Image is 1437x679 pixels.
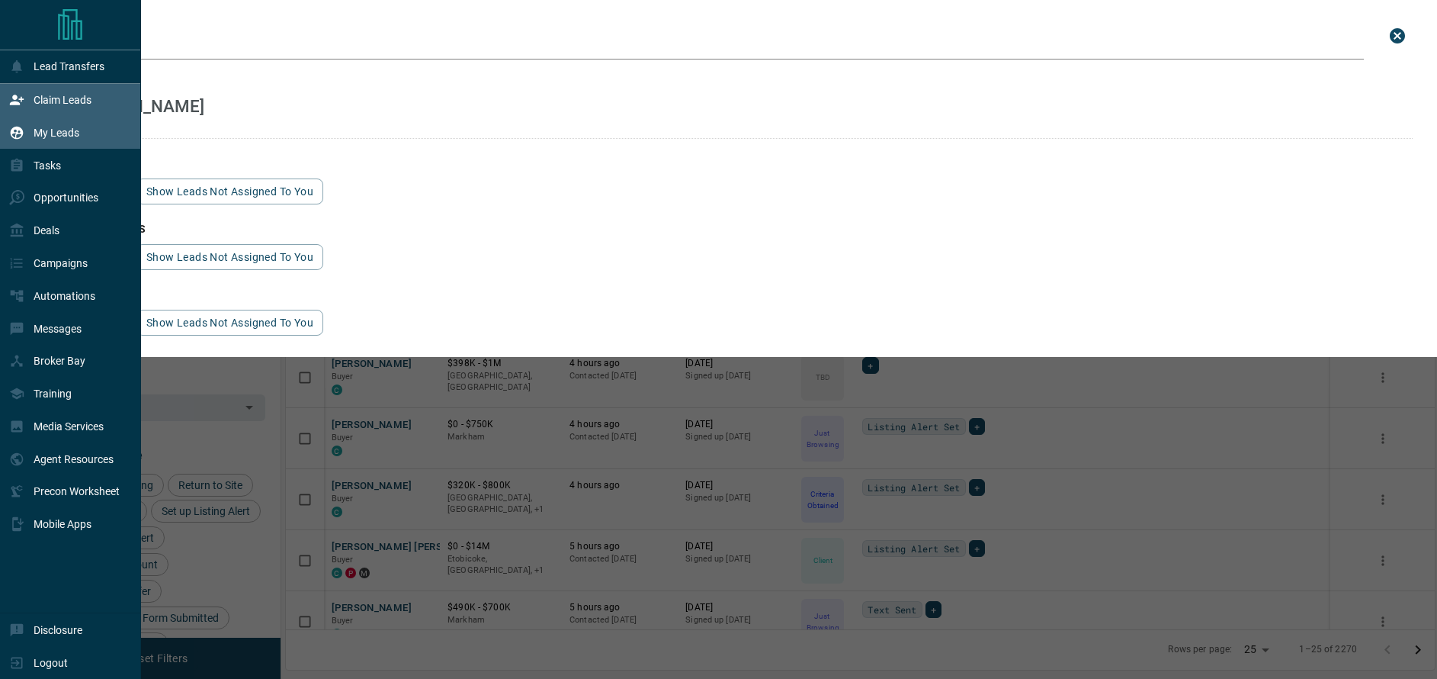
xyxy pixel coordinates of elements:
[136,179,323,204] button: show leads not assigned to you
[58,223,1413,235] h3: phone matches
[1382,21,1413,51] button: close search bar
[136,244,323,270] button: show leads not assigned to you
[58,69,1413,81] h3: name matches
[58,157,1413,169] h3: email matches
[58,288,1413,301] h3: id matches
[136,310,323,336] button: show leads not assigned to you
